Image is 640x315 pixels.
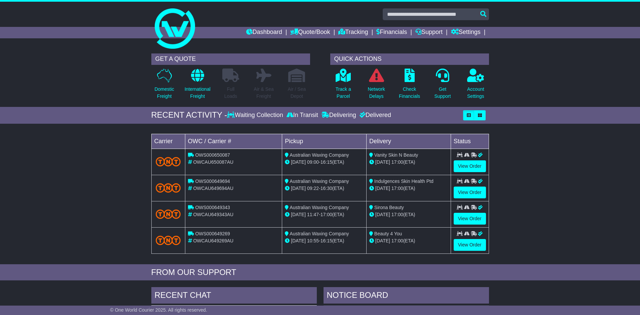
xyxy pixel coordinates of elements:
td: Delivery [366,134,451,149]
span: 16:30 [321,186,332,191]
p: International Freight [185,86,211,100]
span: [DATE] [375,159,390,165]
span: OWCAU649269AU [193,238,233,243]
div: QUICK ACTIONS [330,53,489,65]
td: Pickup [282,134,367,149]
div: RECENT CHAT [151,287,317,305]
span: 17:00 [391,238,403,243]
p: Air / Sea Depot [288,86,306,100]
a: AccountSettings [467,68,485,104]
span: OWS000649269 [195,231,230,236]
span: © One World Courier 2025. All rights reserved. [110,307,207,313]
div: - (ETA) [285,237,364,244]
img: TNT_Domestic.png [156,183,181,192]
span: 17:00 [391,159,403,165]
div: (ETA) [369,159,448,166]
div: (ETA) [369,185,448,192]
a: Quote/Book [290,27,330,38]
a: Dashboard [246,27,282,38]
span: OWCAU649694AU [193,186,233,191]
a: View Order [454,239,486,251]
td: Carrier [151,134,185,149]
a: Settings [451,27,481,38]
p: Account Settings [467,86,484,100]
span: Sirona Beauty [374,205,404,210]
span: 09:22 [307,186,319,191]
a: Tracking [338,27,368,38]
span: [DATE] [375,212,390,217]
span: [DATE] [291,159,306,165]
div: (ETA) [369,211,448,218]
span: OWCAU649343AU [193,212,233,217]
span: 11:47 [307,212,319,217]
span: OWS000649343 [195,205,230,210]
a: Track aParcel [335,68,351,104]
div: (ETA) [369,237,448,244]
td: OWC / Carrier # [185,134,282,149]
a: Financials [376,27,407,38]
span: Australian Waxing Company [290,231,349,236]
span: [DATE] [291,212,306,217]
a: View Order [454,213,486,225]
p: Check Financials [399,86,420,100]
span: Australian Waxing Company [290,152,349,158]
div: Delivered [358,112,391,119]
span: Vanity Skin N Beauty [374,152,418,158]
span: OWCAU650087AU [193,159,233,165]
span: Indulgences Skin Health Ptd [374,179,434,184]
div: Waiting Collection [227,112,285,119]
div: - (ETA) [285,211,364,218]
span: [DATE] [291,238,306,243]
span: 17:00 [321,212,332,217]
div: RECENT ACTIVITY - [151,110,227,120]
p: Domestic Freight [154,86,174,100]
p: Network Delays [368,86,385,100]
img: TNT_Domestic.png [156,209,181,219]
span: [DATE] [375,186,390,191]
span: 09:00 [307,159,319,165]
p: Full Loads [222,86,239,100]
a: NetworkDelays [367,68,385,104]
span: 16:15 [321,238,332,243]
a: Support [415,27,443,38]
div: FROM OUR SUPPORT [151,268,489,277]
td: Status [451,134,489,149]
p: Get Support [434,86,451,100]
span: 17:00 [391,186,403,191]
span: OWS000649694 [195,179,230,184]
div: GET A QUOTE [151,53,310,65]
div: In Transit [285,112,320,119]
img: TNT_Domestic.png [156,236,181,245]
span: OWS000650087 [195,152,230,158]
a: CheckFinancials [399,68,420,104]
p: Air & Sea Freight [254,86,274,100]
div: Delivering [320,112,358,119]
a: GetSupport [434,68,451,104]
div: - (ETA) [285,185,364,192]
span: 17:00 [391,212,403,217]
div: NOTICE BOARD [324,287,489,305]
a: DomesticFreight [154,68,174,104]
span: Australian Waxing Company [290,205,349,210]
div: - (ETA) [285,159,364,166]
a: View Order [454,187,486,198]
span: [DATE] [375,238,390,243]
span: [DATE] [291,186,306,191]
a: View Order [454,160,486,172]
span: 10:55 [307,238,319,243]
span: Australian Waxing Company [290,179,349,184]
p: Track a Parcel [336,86,351,100]
a: InternationalFreight [184,68,211,104]
img: TNT_Domestic.png [156,157,181,166]
span: Beauty 4 You [374,231,402,236]
span: 16:15 [321,159,332,165]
